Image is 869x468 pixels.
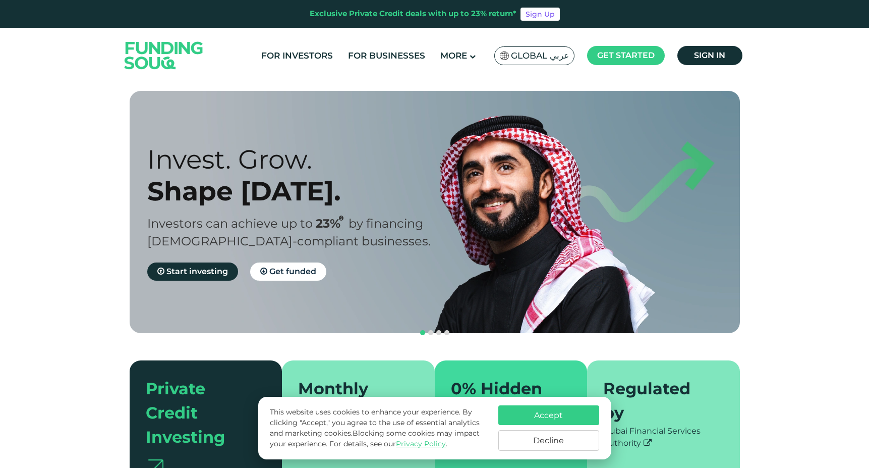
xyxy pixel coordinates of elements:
[147,216,313,231] span: Investors can achieve up to
[310,8,516,20] div: Exclusive Private Credit deals with up to 23% return*
[329,439,447,448] span: For details, see our .
[259,47,335,64] a: For Investors
[396,439,446,448] a: Privacy Policy
[498,405,599,425] button: Accept
[603,377,712,425] div: Regulated by
[677,46,742,65] a: Sign in
[511,50,569,62] span: Global عربي
[694,50,725,60] span: Sign in
[166,267,228,276] span: Start investing
[597,50,655,60] span: Get started
[500,51,509,60] img: SA Flag
[520,8,560,21] a: Sign Up
[603,425,724,449] div: Dubai Financial Services Authority
[147,143,452,175] div: Invest. Grow.
[419,329,427,337] button: navigation
[339,216,343,221] i: 23% IRR (expected) ~ 15% Net yield (expected)
[443,329,451,337] button: navigation
[451,377,559,425] div: 0% Hidden Fees
[146,377,254,449] div: Private Credit Investing
[269,267,316,276] span: Get funded
[147,263,238,281] a: Start investing
[440,50,467,61] span: More
[435,329,443,337] button: navigation
[316,216,349,231] span: 23%
[345,47,428,64] a: For Businesses
[270,429,480,448] span: Blocking some cookies may impact your experience.
[298,377,407,425] div: Monthly repayments
[114,30,213,81] img: Logo
[147,175,452,207] div: Shape [DATE].
[250,263,326,281] a: Get funded
[498,430,599,451] button: Decline
[427,329,435,337] button: navigation
[270,407,488,449] p: This website uses cookies to enhance your experience. By clicking "Accept," you agree to the use ...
